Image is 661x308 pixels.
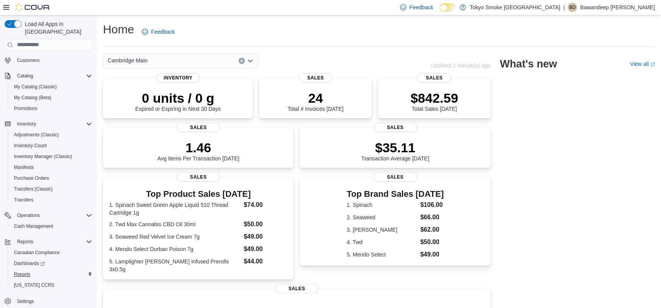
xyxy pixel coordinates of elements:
button: [US_STATE] CCRS [8,280,95,291]
button: My Catalog (Beta) [8,92,95,103]
dt: 1. Spinach [347,201,417,209]
button: Reports [2,236,95,247]
span: Sales [299,73,332,83]
span: Settings [14,296,92,306]
dt: 1. Spinach Sweet Green Apple Liquid 510 Thread Cartridge 1g [109,201,240,217]
span: Catalog [14,71,92,81]
p: Tokyo Smoke [GEOGRAPHIC_DATA] [470,3,560,12]
button: Adjustments (Classic) [8,129,95,140]
p: Bawandeep [PERSON_NAME] [580,3,655,12]
span: Inventory [14,119,92,129]
button: Inventory [2,119,95,129]
span: Transfers [14,197,33,203]
span: Sales [275,284,318,293]
button: My Catalog (Classic) [8,81,95,92]
span: Promotions [11,104,92,113]
button: Open list of options [247,58,253,64]
span: Adjustments (Classic) [11,130,92,139]
button: Reports [8,269,95,280]
a: Inventory Count [11,141,50,150]
h3: Top Product Sales [DATE] [109,189,287,199]
div: Total # Invoices [DATE] [288,90,343,112]
span: Settings [17,298,34,305]
dd: $106.00 [420,200,444,210]
dd: $49.00 [244,244,287,254]
button: Canadian Compliance [8,247,95,258]
a: Promotions [11,104,41,113]
div: Avg Items Per Transaction [DATE] [157,140,239,162]
span: Cambridge Main [108,56,148,65]
button: Promotions [8,103,95,114]
span: Purchase Orders [14,175,49,181]
span: Feedback [151,28,175,36]
dt: 4. Twd [347,238,417,246]
button: Inventory Manager (Classic) [8,151,95,162]
a: View allExternal link [630,61,655,67]
span: My Catalog (Beta) [11,93,92,102]
span: Washington CCRS [11,280,92,290]
button: Catalog [2,71,95,81]
span: Transfers [11,195,92,205]
a: Cash Management [11,222,56,231]
span: Dashboards [11,259,92,268]
button: Catalog [14,71,36,81]
a: [US_STATE] CCRS [11,280,57,290]
a: Dashboards [11,259,48,268]
button: Transfers [8,194,95,205]
span: [US_STATE] CCRS [14,282,54,288]
button: Inventory Count [8,140,95,151]
button: Manifests [8,162,95,173]
span: Transfers (Classic) [11,184,92,194]
a: Dashboards [8,258,95,269]
h3: Top Brand Sales [DATE] [347,189,444,199]
a: Manifests [11,163,37,172]
span: Inventory Manager (Classic) [11,152,92,161]
dd: $49.00 [244,232,287,241]
span: Operations [17,212,40,219]
span: Transfers (Classic) [14,186,53,192]
a: Transfers [11,195,36,205]
span: Feedback [409,3,433,11]
span: Inventory [17,121,36,127]
span: My Catalog (Classic) [11,82,92,91]
span: Operations [14,211,92,220]
span: Cash Management [14,223,53,229]
dd: $50.00 [244,220,287,229]
p: 0 units / 0 g [135,90,221,106]
span: Reports [14,271,30,277]
button: Operations [2,210,95,221]
span: Sales [177,123,220,132]
button: Customers [2,55,95,66]
span: Inventory Count [11,141,92,150]
div: Total Sales [DATE] [410,90,458,112]
div: Expired or Expiring in Next 30 Days [135,90,221,112]
span: Reports [17,239,33,245]
span: Sales [374,123,417,132]
p: Updated 1 minute(s) ago [431,62,491,69]
dt: 5. Mendo Select [347,251,417,258]
dt: 3. [PERSON_NAME] [347,226,417,234]
dd: $44.00 [244,257,287,266]
span: BD [569,3,576,12]
a: Customers [14,56,43,65]
span: Load All Apps in [GEOGRAPHIC_DATA] [22,20,92,36]
button: Settings [2,295,95,306]
span: Inventory [156,73,200,83]
a: Canadian Compliance [11,248,63,257]
a: Adjustments (Classic) [11,130,62,139]
span: Cash Management [11,222,92,231]
dd: $66.00 [420,213,444,222]
span: My Catalog (Beta) [14,95,52,101]
a: Purchase Orders [11,174,52,183]
span: Reports [11,270,92,279]
p: 24 [288,90,343,106]
h1: Home [103,22,134,37]
button: Transfers (Classic) [8,184,95,194]
button: Clear input [239,58,245,64]
dt: 2. Twd Max Cannabis CBD Oil 30ml [109,220,240,228]
a: Reports [11,270,33,279]
h2: What's new [500,58,557,70]
dd: $62.00 [420,225,444,234]
button: Operations [14,211,43,220]
span: Adjustments (Classic) [14,132,59,138]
